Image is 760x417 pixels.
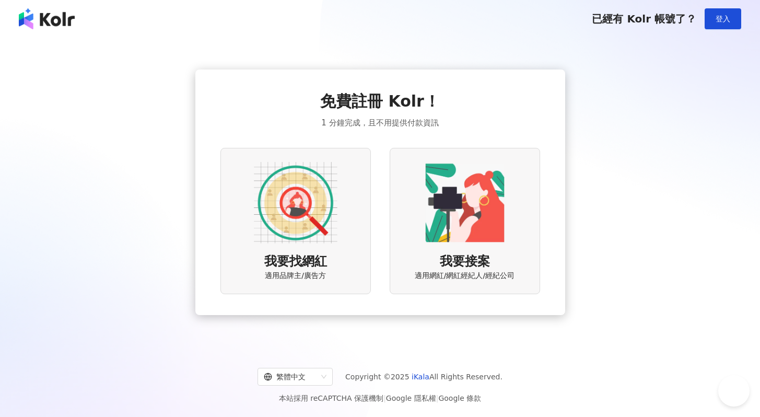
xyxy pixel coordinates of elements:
span: | [383,394,386,402]
span: 我要找網紅 [264,253,327,271]
span: 登入 [716,15,730,23]
button: 登入 [705,8,741,29]
a: Google 條款 [438,394,481,402]
span: 1 分鐘完成，且不用提供付款資訊 [321,117,438,129]
img: AD identity option [254,161,337,245]
a: Google 隱私權 [386,394,436,402]
img: KOL identity option [423,161,507,245]
span: 適用網紅/網紅經紀人/經紀公司 [415,271,515,281]
img: logo [19,8,75,29]
iframe: Help Scout Beacon - Open [718,375,750,407]
a: iKala [412,373,429,381]
span: Copyright © 2025 All Rights Reserved. [345,370,502,383]
span: 已經有 Kolr 帳號了？ [592,13,696,25]
span: | [436,394,439,402]
span: 適用品牌主/廣告方 [265,271,326,281]
span: 本站採用 reCAPTCHA 保護機制 [279,392,481,404]
div: 繁體中文 [264,368,317,385]
span: 我要接案 [440,253,490,271]
span: 免費註冊 Kolr！ [320,90,440,112]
